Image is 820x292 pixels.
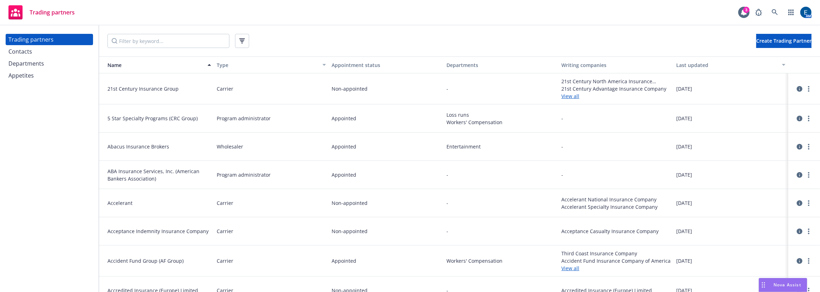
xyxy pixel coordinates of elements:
span: Accelerant [107,199,211,207]
span: [DATE] [676,199,692,207]
span: Acceptance Casualty Insurance Company [561,227,671,235]
a: more [804,199,813,207]
button: Type [214,56,329,73]
div: Trading partners [8,34,54,45]
span: Carrier [217,85,233,92]
span: Carrier [217,257,233,264]
span: - [446,227,448,235]
span: Non-appointed [332,227,368,235]
button: Appointment status [329,56,444,73]
span: Non-appointed [332,85,368,92]
a: Report a Bug [752,5,766,19]
span: 21st Century Advantage Insurance Company [561,85,671,92]
a: Search [768,5,782,19]
span: [DATE] [676,227,692,235]
div: Departments [8,58,44,69]
a: circleInformation [795,257,804,265]
a: circleInformation [795,171,804,179]
a: Trading partners [6,34,93,45]
a: View all [561,92,671,100]
span: - [446,171,448,178]
button: Name [99,56,214,73]
span: 5 Star Specialty Programs (CRC Group) [107,115,211,122]
span: Loss runs [446,111,556,118]
div: Appetites [8,70,34,81]
a: more [804,227,813,236]
span: - [561,171,563,178]
a: Trading partners [6,2,78,22]
span: Accelerant National Insurance Company [561,196,671,203]
span: Entertainment [446,143,556,150]
span: Workers' Compensation [446,257,556,264]
div: 3 [743,7,750,13]
div: Writing companies [561,61,671,69]
span: 21st Century Insurance Group [107,85,211,92]
span: Appointed [332,171,356,178]
a: more [804,85,813,93]
span: [DATE] [676,143,692,150]
button: Create Trading Partner [756,34,812,48]
span: Accident Fund Insurance Company of America [561,257,671,264]
a: more [804,114,813,123]
a: Contacts [6,46,93,57]
a: View all [561,264,671,272]
div: Name [102,61,203,69]
button: Writing companies [559,56,673,73]
span: Appointed [332,115,356,122]
span: [DATE] [676,257,692,264]
div: Contacts [8,46,32,57]
button: Last updated [673,56,788,73]
a: circleInformation [795,85,804,93]
div: Last updated [676,61,778,69]
button: Nova Assist [759,278,807,292]
span: Appointed [332,257,356,264]
span: Abacus Insurance Brokers [107,143,211,150]
span: [DATE] [676,115,692,122]
span: - [446,199,448,207]
span: Appointed [332,143,356,150]
span: Carrier [217,227,233,235]
input: Filter by keyword... [107,34,229,48]
span: Third Coast Insurance Company [561,250,671,257]
span: Accelerant Specialty Insurance Company [561,203,671,211]
div: Appointment status [332,61,441,69]
a: circleInformation [795,227,804,236]
span: Create Trading Partner [756,37,812,44]
span: Program administrator [217,115,271,122]
span: - [446,85,448,92]
span: [DATE] [676,85,692,92]
span: Carrier [217,199,233,207]
div: Type [217,61,318,69]
a: more [804,257,813,265]
img: photo [800,7,812,18]
a: Appetites [6,70,93,81]
span: Nova Assist [773,282,801,288]
a: Departments [6,58,93,69]
a: more [804,171,813,179]
span: Acceptance Indemnity Insurance Company [107,227,211,235]
a: more [804,142,813,151]
span: Workers' Compensation [446,118,556,126]
span: 21st Century North America Insurance Company [561,78,671,85]
span: - [561,143,563,150]
a: circleInformation [795,199,804,207]
span: ABA Insurance Services, Inc. (American Bankers Association) [107,168,211,182]
span: Program administrator [217,171,271,178]
a: Switch app [784,5,798,19]
a: circleInformation [795,114,804,123]
span: Non-appointed [332,199,368,207]
a: circleInformation [795,142,804,151]
span: Wholesaler [217,143,243,150]
div: Departments [446,61,556,69]
span: Trading partners [30,10,75,15]
div: Drag to move [759,278,768,292]
button: Departments [444,56,559,73]
span: [DATE] [676,171,692,178]
span: - [561,115,563,122]
span: Accident Fund Group (AF Group) [107,257,211,264]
